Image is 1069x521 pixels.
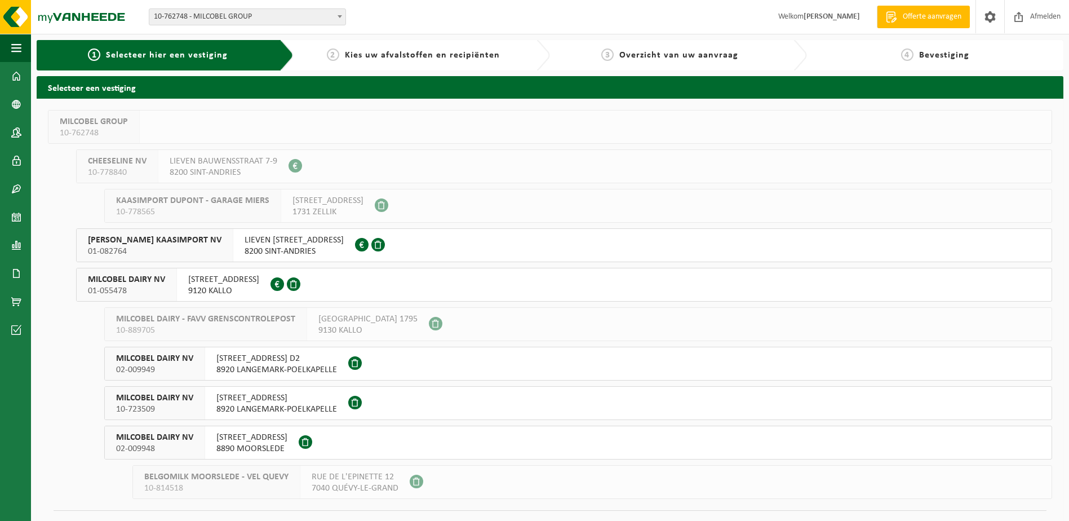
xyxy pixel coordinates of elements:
span: MILCOBEL DAIRY NV [88,274,165,285]
span: [STREET_ADDRESS] [188,274,259,285]
button: [PERSON_NAME] KAASIMPORT NV 01-082764 LIEVEN [STREET_ADDRESS]8200 SINT-ANDRIES [76,228,1052,262]
span: 8200 SINT-ANDRIES [245,246,344,257]
span: 10-889705 [116,325,295,336]
button: MILCOBEL DAIRY NV 10-723509 [STREET_ADDRESS]8920 LANGEMARK-POELKAPELLE [104,386,1052,420]
span: 8200 SINT-ANDRIES [170,167,277,178]
span: 9130 KALLO [318,325,418,336]
span: LIEVEN BAUWENSSTRAAT 7-9 [170,156,277,167]
span: 10-762748 - MILCOBEL GROUP [149,9,345,25]
span: 10-762748 [60,127,128,139]
span: 2 [327,48,339,61]
span: Offerte aanvragen [900,11,964,23]
button: MILCOBEL DAIRY NV 01-055478 [STREET_ADDRESS]9120 KALLO [76,268,1052,302]
button: MILCOBEL DAIRY NV 02-009948 [STREET_ADDRESS]8890 MOORSLEDE [104,426,1052,460]
span: MILCOBEL DAIRY NV [116,353,193,364]
span: 10-814518 [144,483,289,494]
span: 8920 LANGEMARK-POELKAPELLE [216,404,337,415]
span: [STREET_ADDRESS] [292,195,363,206]
span: 01-082764 [88,246,221,257]
span: 8920 LANGEMARK-POELKAPELLE [216,364,337,376]
a: Offerte aanvragen [877,6,970,28]
button: MILCOBEL DAIRY NV 02-009949 [STREET_ADDRESS] D28920 LANGEMARK-POELKAPELLE [104,347,1052,381]
span: MILCOBEL DAIRY NV [116,432,193,443]
span: 9120 KALLO [188,285,259,297]
span: [STREET_ADDRESS] [216,432,287,443]
span: [STREET_ADDRESS] [216,392,337,404]
span: [PERSON_NAME] KAASIMPORT NV [88,235,221,246]
span: 10-762748 - MILCOBEL GROUP [149,8,346,25]
span: 10-778840 [88,167,147,178]
span: [STREET_ADDRESS] D2 [216,353,337,364]
span: Bevestiging [919,51,969,60]
span: MILCOBEL DAIRY NV [116,392,193,404]
h2: Selecteer een vestiging [37,76,1063,98]
span: MILCOBEL GROUP [60,116,128,127]
span: Kies uw afvalstoffen en recipiënten [345,51,500,60]
span: LIEVEN [STREET_ADDRESS] [245,235,344,246]
span: 4 [901,48,913,61]
span: 10-723509 [116,404,193,415]
span: CHEESELINE NV [88,156,147,167]
span: 8890 MOORSLEDE [216,443,287,454]
span: 1731 ZELLIK [292,206,363,218]
span: BELGOMILK MOORSLEDE - VEL QUEVY [144,471,289,483]
span: Selecteer hier een vestiging [106,51,228,60]
span: Overzicht van uw aanvraag [619,51,738,60]
span: MILCOBEL DAIRY - FAVV GRENSCONTROLEPOST [116,314,295,325]
span: 01-055478 [88,285,165,297]
span: 10-778565 [116,206,269,218]
span: 1 [88,48,100,61]
span: 02-009948 [116,443,193,454]
span: [GEOGRAPHIC_DATA] 1795 [318,314,418,325]
span: 7040 QUÉVY-LE-GRAND [312,483,398,494]
span: KAASIMPORT DUPONT - GARAGE MIERS [116,195,269,206]
strong: [PERSON_NAME] [804,12,860,21]
span: RUE DE L'EPINETTE 12 [312,471,398,483]
span: 3 [601,48,614,61]
span: 02-009949 [116,364,193,376]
